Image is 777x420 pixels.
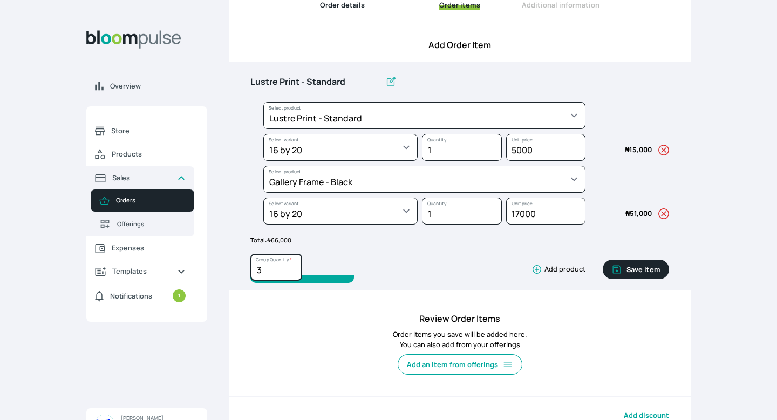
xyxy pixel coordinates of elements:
span: ₦ [267,236,271,244]
span: Sales [112,173,168,183]
span: Notifications [110,291,152,301]
span: 66,000 [267,236,291,244]
a: Products [86,143,194,166]
img: Bloom Logo [86,30,181,49]
a: Notifications1 [86,283,194,309]
input: Untitled group * [250,71,381,93]
span: Overview [110,81,199,91]
span: 51,000 [625,208,652,218]
button: Add product [527,264,585,275]
a: Templates [86,260,194,283]
button: Add an item from offerings [398,354,522,375]
small: 1 [173,289,186,302]
a: Offerings [91,212,194,236]
a: Expenses [86,236,194,260]
p: Total: [250,236,669,245]
span: Orders [116,196,186,205]
a: Store [86,119,194,143]
p: Order items you save will be added here. You can also add from your offerings [250,329,669,350]
span: Expenses [112,243,186,253]
span: ₦ [625,208,630,218]
span: Templates [112,266,168,276]
span: ₦ [625,145,629,154]
span: Store [111,126,186,136]
span: Offerings [117,220,186,229]
button: Save item [603,260,669,279]
a: Overview [86,74,207,98]
h4: Add Order Item [229,38,691,51]
a: Orders [91,189,194,212]
a: Sales [86,166,194,189]
span: Products [112,149,186,159]
span: 15,000 [625,145,652,154]
h4: Review Order Items [250,312,669,325]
